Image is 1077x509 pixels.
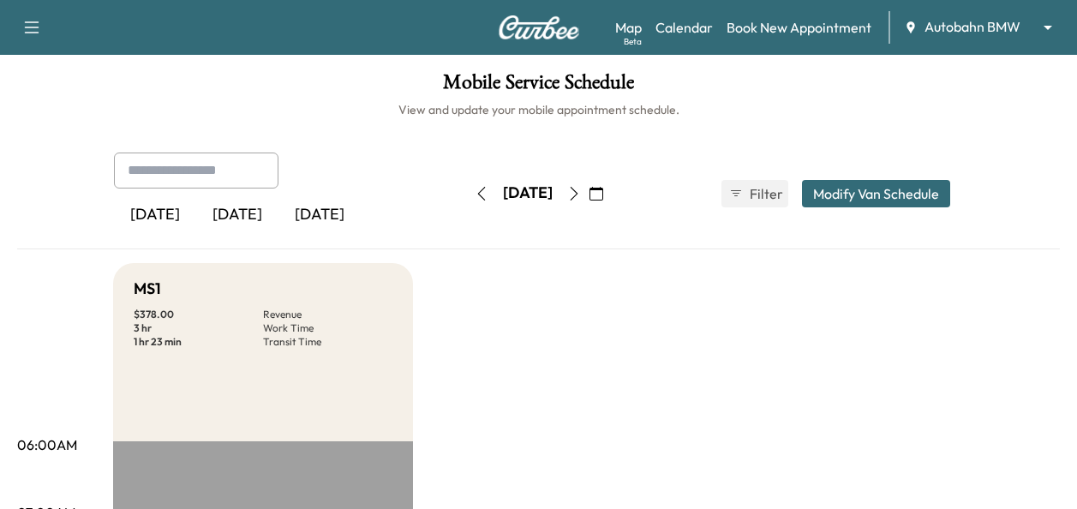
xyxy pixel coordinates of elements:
h1: Mobile Service Schedule [17,72,1060,101]
div: [DATE] [196,195,278,235]
div: [DATE] [503,183,553,204]
h6: View and update your mobile appointment schedule. [17,101,1060,118]
p: Transit Time [263,335,392,349]
button: Filter [721,180,788,207]
img: Curbee Logo [498,15,580,39]
a: MapBeta [615,17,642,38]
p: Revenue [263,308,392,321]
div: [DATE] [114,195,196,235]
a: Book New Appointment [727,17,871,38]
p: Work Time [263,321,392,335]
p: 06:00AM [17,434,77,455]
div: [DATE] [278,195,361,235]
a: Calendar [655,17,713,38]
p: 3 hr [134,321,263,335]
span: Autobahn BMW [924,17,1020,37]
h5: MS1 [134,277,161,301]
p: 1 hr 23 min [134,335,263,349]
button: Modify Van Schedule [802,180,950,207]
span: Filter [750,183,781,204]
p: $ 378.00 [134,308,263,321]
div: Beta [624,35,642,48]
